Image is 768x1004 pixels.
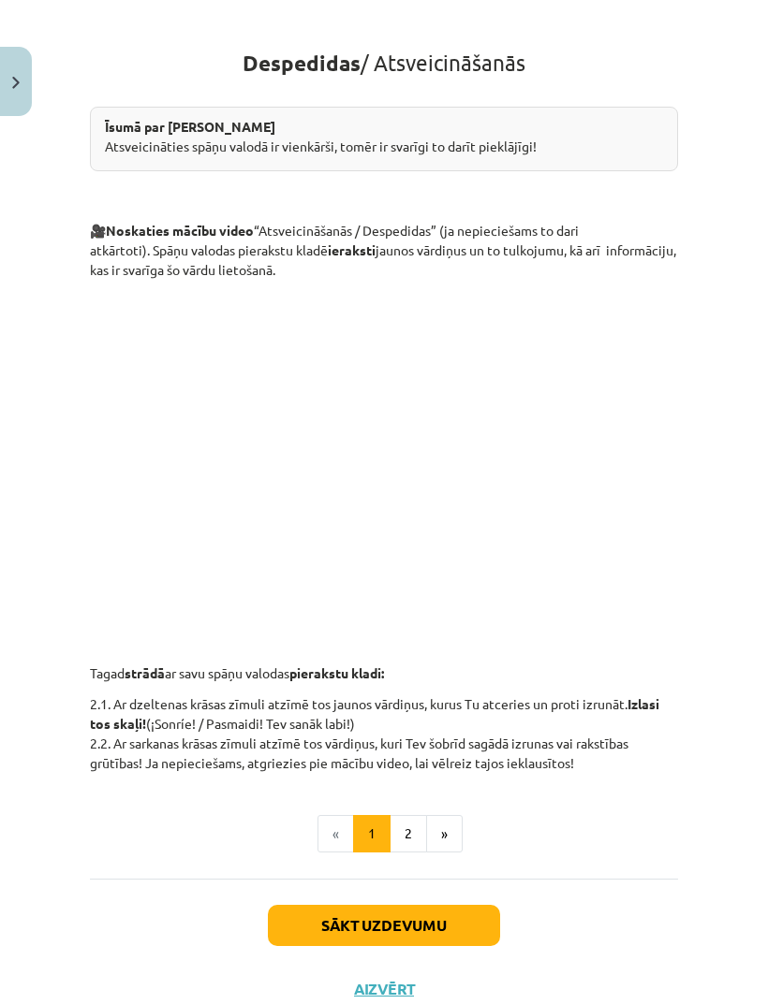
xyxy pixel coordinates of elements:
[268,905,500,946] button: Sākt uzdevumu
[90,15,678,101] h1: / Atsveicināšanās
[12,77,20,89] img: icon-close-lesson-0947bae3869378f0d4975bcd49f059093ad1ed9edebbc8119c70593378902aed.svg
[90,815,678,852] nav: Page navigation example
[90,694,678,773] p: 2.1. Ar dzeltenas krāsas zīmuli atzīmē tos jaunos vārdiņus, kurus Tu atceries un proti izrunāt. (...
[90,644,678,683] p: Tagad ar savu spāņu valodas
[90,107,678,171] div: Atsveicināties spāņu valodā ir vienkārši, tomēr ir svarīgi to darīt pieklājīgi!
[289,664,384,681] strong: pierakstu kladi:
[90,211,678,280] p: 🎥 “Atsveicināšanās / Despedidas” (ja nepieciešams to dari atkārtoti). Spāņu valodas pierakstu kla...
[348,980,420,998] button: Aizvērt
[328,241,376,258] strong: ieraksti
[125,664,165,681] strong: strādā
[390,815,427,852] button: 2
[426,815,463,852] button: »
[353,815,391,852] button: 1
[243,50,361,77] strong: Despedidas
[106,222,254,239] strong: Noskaties mācību video
[105,118,275,135] strong: Īsumā par [PERSON_NAME]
